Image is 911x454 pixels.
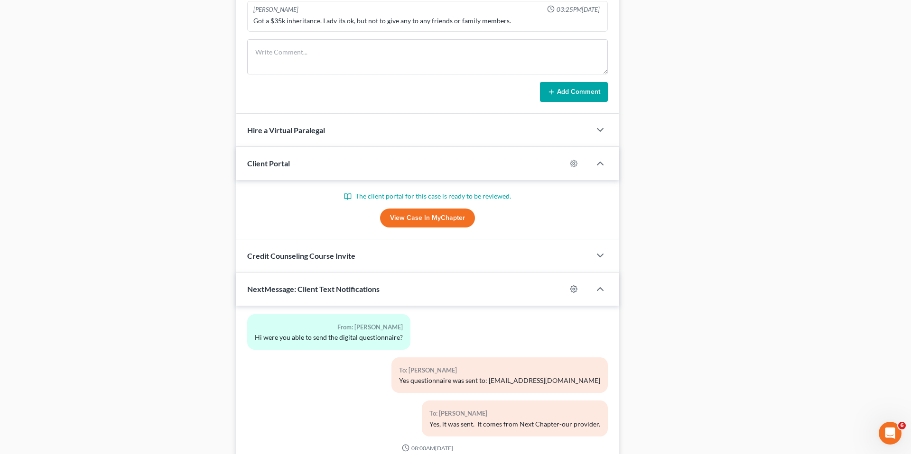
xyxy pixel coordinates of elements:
[253,16,602,26] div: Got a $35k inheritance. I adv its ok, but not to give any to any friends or family members.
[255,322,403,333] div: From: [PERSON_NAME]
[898,422,906,429] span: 6
[557,5,600,14] span: 03:25PM[DATE]
[253,5,298,14] div: [PERSON_NAME]
[879,422,902,445] iframe: Intercom live chat
[399,376,600,385] div: Yes questionnaire was sent to: [EMAIL_ADDRESS][DOMAIN_NAME]
[399,365,600,376] div: To: [PERSON_NAME]
[247,284,380,293] span: NextMessage: Client Text Notifications
[247,126,325,135] span: Hire a Virtual Paralegal
[247,251,355,260] span: Credit Counseling Course Invite
[247,191,608,201] p: The client portal for this case is ready to be reviewed.
[247,159,290,168] span: Client Portal
[540,82,608,102] button: Add Comment
[380,209,475,227] a: View Case in MyChapter
[429,419,600,429] div: Yes, it was sent. It comes from Next Chapter-our provider.
[247,444,608,452] div: 08:00AM[DATE]
[255,333,403,342] div: Hi were you able to send the digital questionnaire?
[429,408,600,419] div: To: [PERSON_NAME]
